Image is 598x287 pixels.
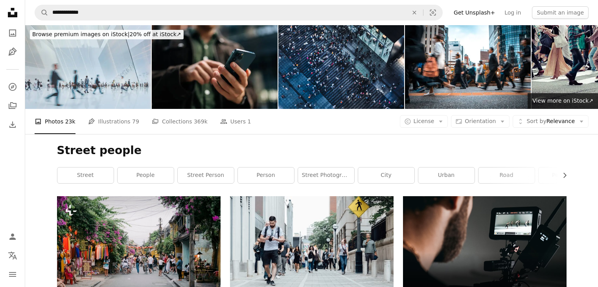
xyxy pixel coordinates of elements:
a: street [57,167,114,183]
button: License [400,115,448,128]
a: Log in [500,6,526,19]
img: Aerial View of Crowded Pedestrians Walking on the Business Street at Night [278,25,404,109]
button: Language [5,248,20,263]
span: Sort by [526,118,546,124]
a: Download History [5,117,20,132]
button: scroll list to the right [558,167,567,183]
a: person [238,167,294,183]
a: View more on iStock↗ [528,93,598,109]
button: Visual search [423,5,442,20]
a: Collections 369k [152,109,208,134]
a: Illustrations [5,44,20,60]
a: Get Unsplash+ [449,6,500,19]
span: 369k [194,117,208,126]
a: Illustrations 79 [88,109,139,134]
a: Explore [5,79,20,95]
a: urban [418,167,475,183]
a: people [118,167,174,183]
span: Browse premium images on iStock | [32,31,129,37]
span: Relevance [526,118,575,125]
span: 79 [132,117,139,126]
div: 20% off at iStock ↗ [30,30,184,39]
span: Orientation [465,118,496,124]
button: Orientation [451,115,510,128]
button: Sort byRelevance [513,115,589,128]
span: 1 [247,117,251,126]
h1: Street people [57,143,567,158]
button: Search Unsplash [35,5,48,20]
a: Photos [5,25,20,41]
a: Browse premium images on iStock|20% off at iStock↗ [25,25,188,44]
a: Users 1 [220,109,251,134]
a: pedestrian [539,167,595,183]
a: street person [178,167,234,183]
button: Clear [406,5,423,20]
a: people walking at walkway [230,247,394,254]
img: Blurred business people on their way from work [405,25,531,109]
img: Close-up hands of unrecognizable man holding and using smartphone standing on city street, browsi... [152,25,278,109]
button: Submit an image [532,6,589,19]
span: License [414,118,434,124]
img: Business people walking in futuristic VR office building [25,25,151,109]
a: Log in / Sign up [5,229,20,245]
a: street photography [298,167,354,183]
a: a group of people walking down a street [57,247,221,254]
a: Collections [5,98,20,114]
form: Find visuals sitewide [35,5,443,20]
button: Menu [5,267,20,282]
a: road [478,167,535,183]
a: city [358,167,414,183]
span: View more on iStock ↗ [532,98,593,104]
